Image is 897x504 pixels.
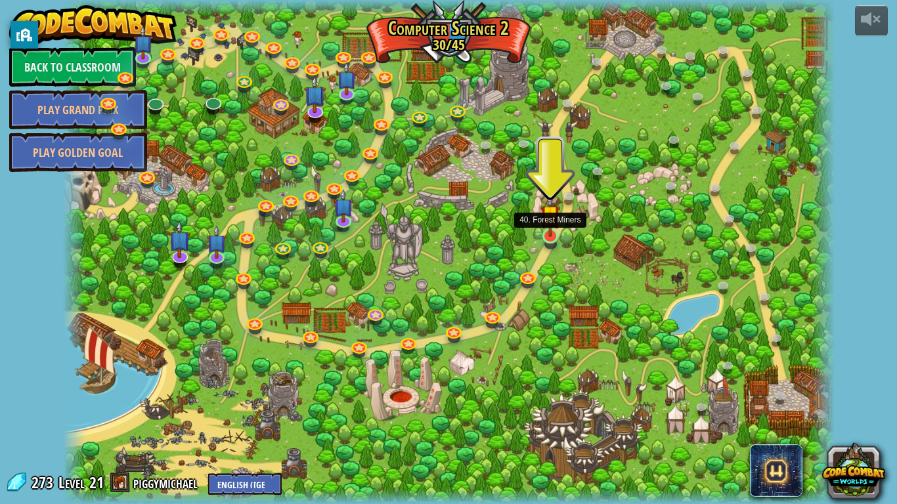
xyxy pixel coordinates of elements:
[133,472,202,493] a: piggymichael
[9,90,147,129] a: Play Grand Prix
[9,47,136,87] a: Back to Classroom
[337,62,357,95] img: level-banner-unstarted-subscriber.png
[207,226,227,259] img: level-banner-unstarted-subscriber.png
[169,220,190,258] img: level-banner-unstarted-subscriber.png
[855,5,888,36] button: Adjust volume
[540,192,560,237] img: level-banner-started.png
[304,76,326,114] img: level-banner-unstarted-subscriber.png
[334,189,353,222] img: level-banner-unstarted-subscriber.png
[133,26,153,59] img: level-banner-unstarted-subscriber.png
[9,5,177,45] img: CodeCombat - Learn how to code by playing a game
[11,21,38,49] button: privacy banner
[89,472,104,493] span: 21
[58,472,85,493] span: Level
[9,133,147,172] a: Play Golden Goal
[32,472,57,493] span: 273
